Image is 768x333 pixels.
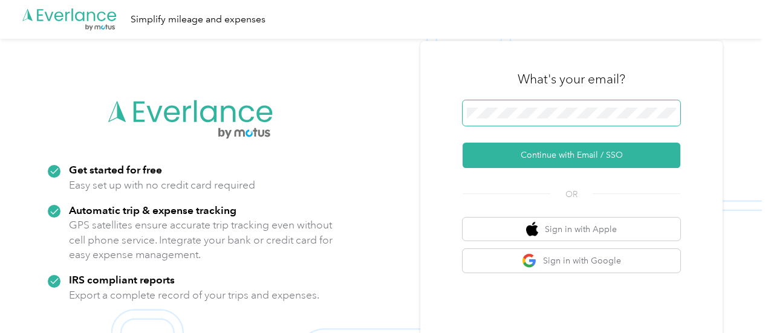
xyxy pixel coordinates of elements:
img: apple logo [526,222,538,237]
img: google logo [522,253,537,268]
button: Continue with Email / SSO [463,143,680,168]
strong: IRS compliant reports [69,273,175,286]
h3: What's your email? [518,71,625,88]
p: Easy set up with no credit card required [69,178,255,193]
button: apple logoSign in with Apple [463,218,680,241]
strong: Automatic trip & expense tracking [69,204,236,216]
p: GPS satellites ensure accurate trip tracking even without cell phone service. Integrate your bank... [69,218,333,262]
span: OR [550,188,593,201]
button: google logoSign in with Google [463,249,680,273]
strong: Get started for free [69,163,162,176]
p: Export a complete record of your trips and expenses. [69,288,319,303]
div: Simplify mileage and expenses [131,12,265,27]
